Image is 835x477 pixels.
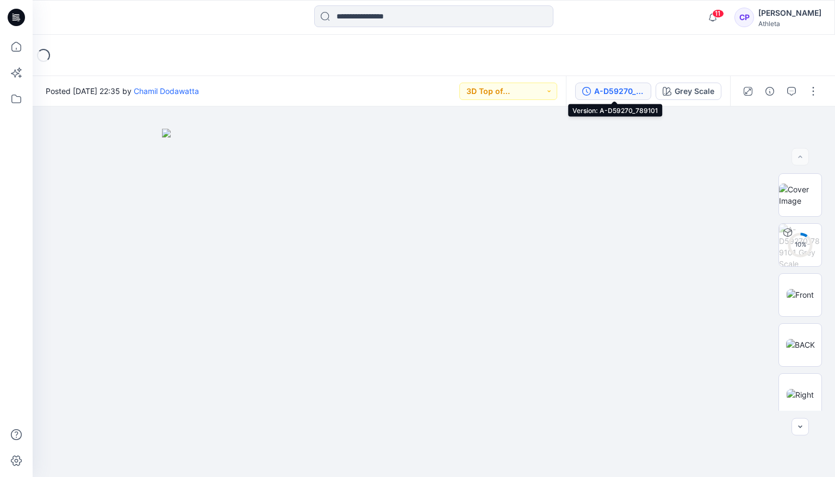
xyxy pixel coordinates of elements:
[134,86,199,96] a: Chamil Dodawatta
[787,389,814,400] img: Right
[46,85,199,97] span: Posted [DATE] 22:35 by
[712,9,724,18] span: 11
[787,289,814,300] img: Front
[779,184,821,206] img: Cover Image
[758,7,821,20] div: [PERSON_NAME]
[758,20,821,28] div: Athleta
[594,85,644,97] div: A-D59270_789101
[779,224,821,266] img: A-D59270_789101 Grey Scale
[761,83,778,100] button: Details
[656,83,721,100] button: Grey Scale
[786,339,815,350] img: BACK
[787,240,813,249] div: 10 %
[575,83,651,100] button: A-D59270_789101
[675,85,714,97] div: Grey Scale
[162,129,706,477] img: eyJhbGciOiJIUzI1NiIsImtpZCI6IjAiLCJzbHQiOiJzZXMiLCJ0eXAiOiJKV1QifQ.eyJkYXRhIjp7InR5cGUiOiJzdG9yYW...
[734,8,754,27] div: CP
